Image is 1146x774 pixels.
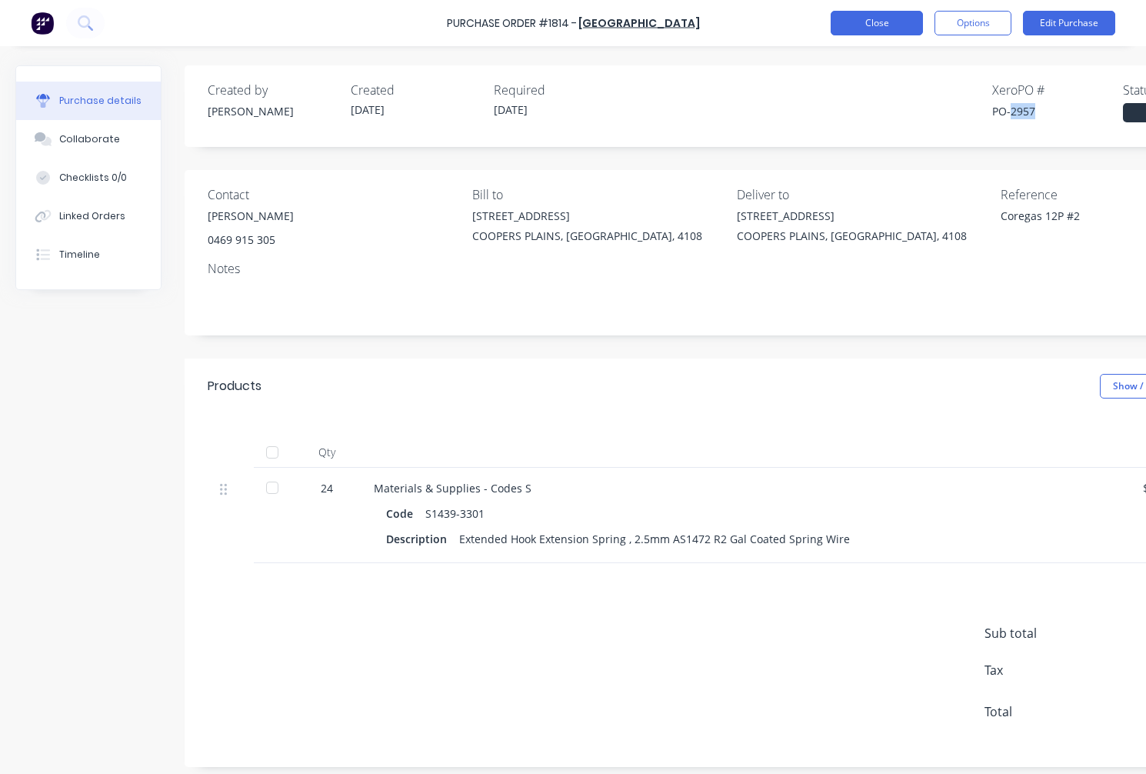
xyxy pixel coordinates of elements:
[59,132,120,146] div: Collaborate
[59,209,125,223] div: Linked Orders
[208,208,294,224] div: [PERSON_NAME]
[16,120,161,158] button: Collaborate
[494,81,625,99] div: Required
[425,502,485,525] div: S1439-3301
[16,235,161,274] button: Timeline
[472,185,725,204] div: Bill to
[831,11,923,35] button: Close
[472,208,702,224] div: [STREET_ADDRESS]
[351,81,481,99] div: Created
[208,103,338,119] div: [PERSON_NAME]
[16,82,161,120] button: Purchase details
[374,480,1118,496] div: Materials & Supplies - Codes S
[459,528,850,550] div: Extended Hook Extension Spring , 2.5mm AS1472 R2 Gal Coated Spring Wire
[208,232,294,248] div: 0469 915 305
[305,480,349,496] div: 24
[737,228,967,244] div: COOPERS PLAINS, [GEOGRAPHIC_DATA], 4108
[1023,11,1115,35] button: Edit Purchase
[737,185,990,204] div: Deliver to
[578,15,700,31] a: [GEOGRAPHIC_DATA]
[386,528,459,550] div: Description
[934,11,1011,35] button: Options
[992,103,1123,119] div: PO-2957
[208,185,461,204] div: Contact
[984,661,1100,679] span: Tax
[59,248,100,262] div: Timeline
[59,94,142,108] div: Purchase details
[31,12,54,35] img: Factory
[208,81,338,99] div: Created by
[292,437,361,468] div: Qty
[386,502,425,525] div: Code
[984,624,1100,642] span: Sub total
[59,171,127,185] div: Checklists 0/0
[208,377,262,395] div: Products
[472,228,702,244] div: COOPERS PLAINS, [GEOGRAPHIC_DATA], 4108
[992,81,1123,99] div: Xero PO #
[737,208,967,224] div: [STREET_ADDRESS]
[984,702,1100,721] span: Total
[447,15,577,32] div: Purchase Order #1814 -
[16,197,161,235] button: Linked Orders
[16,158,161,197] button: Checklists 0/0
